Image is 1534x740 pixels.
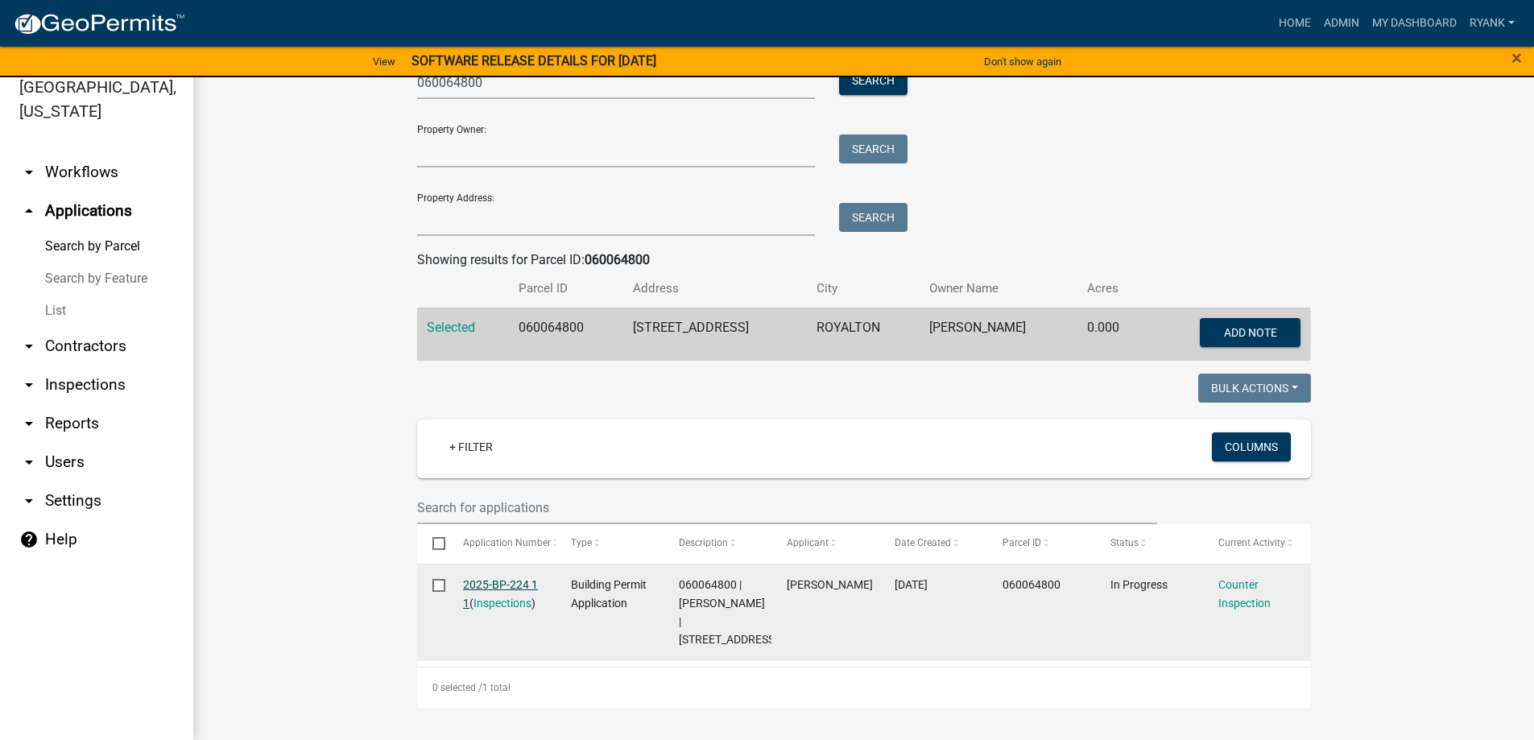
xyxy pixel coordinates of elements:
[1218,578,1271,610] a: Counter Inspection
[1463,8,1521,39] a: RyanK
[787,578,873,591] span: Skya Jandt
[571,537,592,548] span: Type
[1224,325,1277,338] span: Add Note
[19,453,39,472] i: arrow_drop_down
[1095,524,1203,563] datatable-header-cell: Status
[19,163,39,182] i: arrow_drop_down
[366,48,402,75] a: View
[1110,578,1168,591] span: In Progress
[463,578,538,610] a: 2025-BP-224 1 1
[787,537,829,548] span: Applicant
[771,524,879,563] datatable-header-cell: Applicant
[463,537,551,548] span: Application Number
[1110,537,1139,548] span: Status
[839,203,908,232] button: Search
[436,432,506,461] a: + Filter
[417,491,1158,524] input: Search for applications
[19,337,39,356] i: arrow_drop_down
[978,48,1068,75] button: Don't show again
[623,308,807,361] td: [STREET_ADDRESS]
[509,270,624,308] th: Parcel ID
[19,491,39,511] i: arrow_drop_down
[1203,524,1311,563] datatable-header-cell: Current Activity
[1003,578,1061,591] span: 060064800
[920,270,1077,308] th: Owner Name
[879,524,987,563] datatable-header-cell: Date Created
[895,578,928,591] span: 09/03/2025
[463,576,540,613] div: ( )
[448,524,556,563] datatable-header-cell: Application Number
[839,66,908,95] button: Search
[1366,8,1463,39] a: My Dashboard
[19,201,39,221] i: arrow_drop_up
[1003,537,1041,548] span: Parcel ID
[473,597,531,610] a: Inspections
[571,578,647,610] span: Building Permit Application
[417,250,1311,270] div: Showing results for Parcel ID:
[509,308,624,361] td: 060064800
[920,308,1077,361] td: [PERSON_NAME]
[19,375,39,395] i: arrow_drop_down
[664,524,771,563] datatable-header-cell: Description
[556,524,664,563] datatable-header-cell: Type
[679,537,728,548] span: Description
[807,270,920,308] th: City
[1077,270,1147,308] th: Acres
[1198,374,1311,403] button: Bulk Actions
[839,134,908,163] button: Search
[411,53,656,68] strong: SOFTWARE RELEASE DETAILS FOR [DATE]
[427,320,475,335] a: Selected
[987,524,1095,563] datatable-header-cell: Parcel ID
[623,270,807,308] th: Address
[19,530,39,549] i: help
[1511,47,1522,69] span: ×
[1218,537,1285,548] span: Current Activity
[585,252,650,267] strong: 060064800
[1272,8,1317,39] a: Home
[807,308,920,361] td: ROYALTON
[432,682,482,693] span: 0 selected /
[679,578,778,646] span: 060064800 | TRACY L MASTELLER | 5235 173RD ST NW
[1212,432,1291,461] button: Columns
[1317,8,1366,39] a: Admin
[1200,318,1300,347] button: Add Note
[1077,308,1147,361] td: 0.000
[19,414,39,433] i: arrow_drop_down
[895,537,951,548] span: Date Created
[1511,48,1522,68] button: Close
[417,668,1311,708] div: 1 total
[417,524,448,563] datatable-header-cell: Select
